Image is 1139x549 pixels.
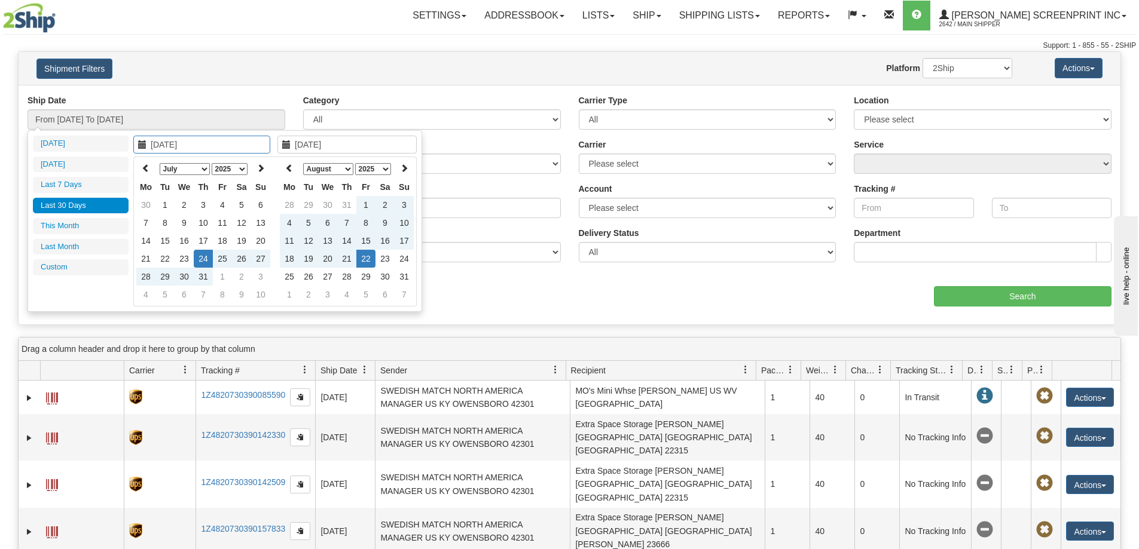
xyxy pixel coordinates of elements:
[899,461,971,507] td: No Tracking Info
[810,461,854,507] td: 40
[175,178,194,196] th: We
[46,387,58,406] a: Label
[232,250,251,268] td: 26
[761,364,786,376] span: Packages
[976,475,993,492] span: No Tracking Info
[318,232,337,250] td: 13
[155,214,175,232] td: 8
[851,364,876,376] span: Charge
[155,178,175,196] th: Tu
[46,427,58,446] a: Label
[36,59,112,79] button: Shipment Filters
[337,250,356,268] td: 21
[129,364,155,376] span: Carrier
[356,286,375,303] td: 5
[175,268,194,286] td: 30
[395,178,414,196] th: Su
[318,268,337,286] td: 27
[395,232,414,250] td: 17
[395,268,414,286] td: 31
[33,259,129,275] li: Custom
[213,232,232,250] td: 18
[23,392,35,404] a: Expand
[337,196,356,214] td: 31
[155,268,175,286] td: 29
[201,364,240,376] span: Tracking #
[3,3,56,33] img: logo2642.jpg
[380,364,407,376] span: Sender
[972,360,992,380] a: Delivery Status filter column settings
[765,461,810,507] td: 1
[232,178,251,196] th: Sa
[899,414,971,461] td: No Tracking Info
[136,286,155,303] td: 4
[337,286,356,303] td: 4
[870,360,890,380] a: Charge filter column settings
[1066,388,1114,407] button: Actions
[854,139,884,151] label: Service
[136,214,155,232] td: 7
[375,178,395,196] th: Sa
[303,94,340,106] label: Category
[375,214,395,232] td: 9
[337,268,356,286] td: 28
[3,41,1136,51] div: Support: 1 - 855 - 55 - 2SHIP
[318,196,337,214] td: 30
[1036,428,1053,444] span: Pickup Not Assigned
[194,214,213,232] td: 10
[136,178,155,196] th: Mo
[939,19,1029,30] span: 2642 / Main Shipper
[232,232,251,250] td: 19
[290,428,310,446] button: Copy to clipboard
[175,250,194,268] td: 23
[570,381,765,414] td: MO's Mini Whse [PERSON_NAME] US WV [GEOGRAPHIC_DATA]
[395,250,414,268] td: 24
[194,196,213,214] td: 3
[299,286,318,303] td: 2
[571,364,606,376] span: Recipient
[404,1,475,30] a: Settings
[570,414,765,461] td: Extra Space Storage [PERSON_NAME] [GEOGRAPHIC_DATA] [GEOGRAPHIC_DATA] [GEOGRAPHIC_DATA] 22315
[280,286,299,303] td: 1
[356,196,375,214] td: 1
[129,523,142,538] img: 8 - UPS
[201,524,285,533] a: 1Z4820730390157833
[299,196,318,214] td: 29
[295,360,315,380] a: Tracking # filter column settings
[299,232,318,250] td: 12
[337,232,356,250] td: 14
[213,250,232,268] td: 25
[136,232,155,250] td: 14
[194,250,213,268] td: 24
[337,178,356,196] th: Th
[356,214,375,232] td: 8
[290,522,310,540] button: Copy to clipboard
[23,432,35,444] a: Expand
[251,250,270,268] td: 27
[670,1,769,30] a: Shipping lists
[475,1,573,30] a: Addressbook
[1027,364,1037,376] span: Pickup Status
[280,214,299,232] td: 4
[579,183,612,195] label: Account
[765,414,810,461] td: 1
[1001,360,1022,380] a: Shipment Issues filter column settings
[232,214,251,232] td: 12
[992,198,1111,218] input: To
[356,250,375,268] td: 22
[280,178,299,196] th: Mo
[320,364,357,376] span: Ship Date
[280,232,299,250] td: 11
[136,268,155,286] td: 28
[765,381,810,414] td: 1
[395,286,414,303] td: 7
[355,360,375,380] a: Ship Date filter column settings
[129,430,142,445] img: 8 - UPS
[251,214,270,232] td: 13
[854,381,899,414] td: 0
[318,250,337,268] td: 20
[375,268,395,286] td: 30
[280,268,299,286] td: 25
[624,1,670,30] a: Ship
[854,414,899,461] td: 0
